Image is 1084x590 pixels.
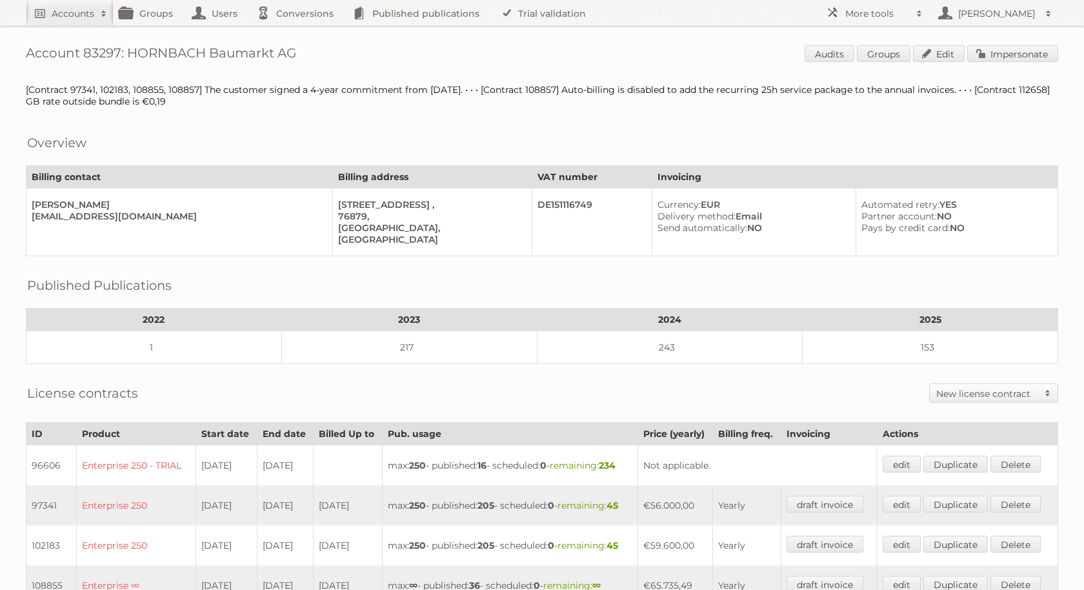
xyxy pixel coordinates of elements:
a: Delete [990,536,1041,553]
td: Enterprise 250 - TRIAL [76,445,196,486]
strong: 16 [477,460,487,471]
strong: 205 [477,500,494,511]
span: remaining: [557,540,618,551]
a: draft invoice [787,496,863,513]
h2: New license contract [936,387,1038,400]
span: Currency: [657,199,701,210]
span: Partner account: [861,210,937,222]
a: draft invoice [787,536,863,553]
a: New license contract [930,384,1058,402]
th: Billing address [332,166,532,188]
th: ID [26,423,77,445]
th: Billing contact [26,166,333,188]
div: [PERSON_NAME] [32,199,322,210]
div: YES [861,199,1047,210]
th: 2023 [281,309,537,331]
h2: License contracts [27,383,138,403]
td: max: - published: - scheduled: - [382,445,637,486]
th: Invoicing [781,423,877,445]
a: edit [883,536,921,553]
th: Billed Up to [313,423,382,445]
a: Edit [913,45,965,62]
a: edit [883,496,921,513]
strong: 205 [477,540,494,551]
a: Duplicate [923,456,988,473]
td: [DATE] [257,525,313,565]
th: 2024 [537,309,802,331]
th: 2022 [26,309,282,331]
td: Enterprise 250 [76,525,196,565]
a: Groups [857,45,910,62]
td: [DATE] [313,525,382,565]
td: [DATE] [257,445,313,486]
strong: 45 [607,540,618,551]
div: [GEOGRAPHIC_DATA] [338,234,521,245]
td: [DATE] [313,485,382,525]
td: 217 [281,331,537,364]
td: €59.600,00 [637,525,712,565]
div: [GEOGRAPHIC_DATA], [338,222,521,234]
span: remaining: [557,500,618,511]
th: Invoicing [652,166,1058,188]
td: €56.000,00 [637,485,712,525]
a: Impersonate [967,45,1058,62]
td: [DATE] [196,485,257,525]
strong: 0 [548,500,554,511]
th: Start date [196,423,257,445]
th: 2025 [803,309,1058,331]
span: Toggle [1038,384,1058,402]
h2: Accounts [52,7,94,20]
div: NO [861,210,1047,222]
td: max: - published: - scheduled: - [382,485,637,525]
a: Delete [990,496,1041,513]
td: 153 [803,331,1058,364]
div: [EMAIL_ADDRESS][DOMAIN_NAME] [32,210,322,222]
td: [DATE] [257,485,313,525]
th: End date [257,423,313,445]
a: Delete [990,456,1041,473]
strong: 45 [607,500,618,511]
td: [DATE] [196,525,257,565]
span: remaining: [550,460,616,471]
th: Pub. usage [382,423,637,445]
div: [STREET_ADDRESS] , [338,199,521,210]
div: [Contract 97341, 102183, 108855, 108857] The customer signed a 4-year commitment from [DATE]. • •... [26,84,1058,107]
div: 76879, [338,210,521,222]
th: Product [76,423,196,445]
a: edit [883,456,921,473]
td: [DATE] [196,445,257,486]
h2: [PERSON_NAME] [955,7,1039,20]
h2: Published Publications [27,276,172,295]
th: Price (yearly) [637,423,712,445]
th: Billing freq. [712,423,781,445]
h2: More tools [845,7,910,20]
a: Duplicate [923,496,988,513]
td: max: - published: - scheduled: - [382,525,637,565]
div: EUR [657,199,845,210]
td: 96606 [26,445,77,486]
td: 243 [537,331,802,364]
span: Delivery method: [657,210,736,222]
a: Duplicate [923,536,988,553]
span: Pays by credit card: [861,222,950,234]
td: Yearly [712,525,781,565]
span: Automated retry: [861,199,939,210]
span: Send automatically: [657,222,747,234]
td: Not applicable. [637,445,877,486]
div: NO [861,222,1047,234]
td: Enterprise 250 [76,485,196,525]
strong: 250 [409,500,426,511]
td: 102183 [26,525,77,565]
th: VAT number [532,166,652,188]
strong: 250 [409,540,426,551]
div: NO [657,222,845,234]
a: Audits [805,45,854,62]
td: DE151116749 [532,188,652,256]
td: 97341 [26,485,77,525]
strong: 0 [548,540,554,551]
h2: Overview [27,133,86,152]
td: 1 [26,331,282,364]
div: Email [657,210,845,222]
strong: 250 [409,460,426,471]
td: Yearly [712,485,781,525]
